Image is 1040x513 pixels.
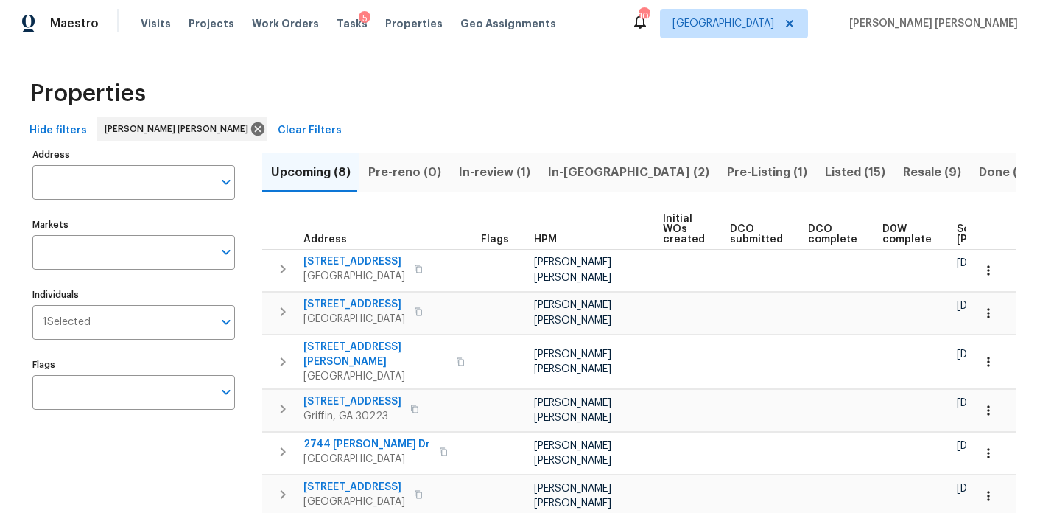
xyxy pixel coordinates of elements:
span: Pre-Listing (1) [727,162,807,183]
label: Markets [32,220,235,229]
button: Clear Filters [272,117,348,144]
span: In-[GEOGRAPHIC_DATA] (2) [548,162,709,183]
span: [GEOGRAPHIC_DATA] [303,495,405,509]
button: Open [216,242,236,262]
span: Pre-reno (0) [368,162,441,183]
span: [GEOGRAPHIC_DATA] [303,369,447,384]
span: [STREET_ADDRESS] [303,254,405,269]
span: Hide filters [29,122,87,140]
button: Open [216,312,236,332]
span: [STREET_ADDRESS][PERSON_NAME] [303,340,447,369]
span: Address [303,234,347,245]
span: 1 Selected [43,316,91,329]
span: D0W complete [882,224,932,245]
span: Griffin, GA 30223 [303,409,401,424]
span: [GEOGRAPHIC_DATA] [303,269,405,284]
div: 105 [639,9,649,24]
span: Initial WOs created [663,214,705,245]
span: [STREET_ADDRESS] [303,480,405,495]
span: [PERSON_NAME] [PERSON_NAME] [534,398,611,423]
span: [PERSON_NAME] [PERSON_NAME] [843,16,1018,31]
span: Projects [189,16,234,31]
span: [STREET_ADDRESS] [303,297,405,312]
span: [DATE] [957,398,988,408]
span: [PERSON_NAME] [PERSON_NAME] [534,349,611,374]
span: Tasks [337,18,368,29]
span: [PERSON_NAME] [PERSON_NAME] [534,300,611,325]
span: Work Orders [252,16,319,31]
label: Flags [32,360,235,369]
span: Clear Filters [278,122,342,140]
span: Visits [141,16,171,31]
span: Flags [481,234,509,245]
div: [PERSON_NAME] [PERSON_NAME] [97,117,267,141]
span: Listed (15) [825,162,885,183]
span: Maestro [50,16,99,31]
span: 2744 [PERSON_NAME] Dr [303,437,430,452]
span: [GEOGRAPHIC_DATA] [303,452,430,467]
span: DCO complete [808,224,857,245]
span: [GEOGRAPHIC_DATA] [672,16,774,31]
span: [DATE] [957,258,988,268]
span: In-review (1) [459,162,530,183]
span: [PERSON_NAME] [PERSON_NAME] [534,257,611,282]
span: [GEOGRAPHIC_DATA] [303,312,405,327]
span: Properties [29,86,146,101]
button: Open [216,382,236,402]
span: Geo Assignments [460,16,556,31]
span: Resale (9) [903,162,961,183]
span: [DATE] [957,349,988,360]
span: [DATE] [957,484,988,494]
span: DCO submitted [730,224,783,245]
span: [PERSON_NAME] [PERSON_NAME] [105,122,254,136]
span: Properties [385,16,443,31]
label: Individuals [32,290,235,299]
span: [DATE] [957,441,988,451]
span: [DATE] [957,301,988,311]
span: [STREET_ADDRESS] [303,394,401,409]
div: 5 [359,11,370,26]
span: [PERSON_NAME] [PERSON_NAME] [534,484,611,509]
button: Hide filters [24,117,93,144]
button: Open [216,172,236,192]
span: [PERSON_NAME] [PERSON_NAME] [534,441,611,466]
span: Scheduled [PERSON_NAME] [957,224,1040,245]
span: Upcoming (8) [271,162,351,183]
label: Address [32,150,235,159]
span: HPM [534,234,557,245]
